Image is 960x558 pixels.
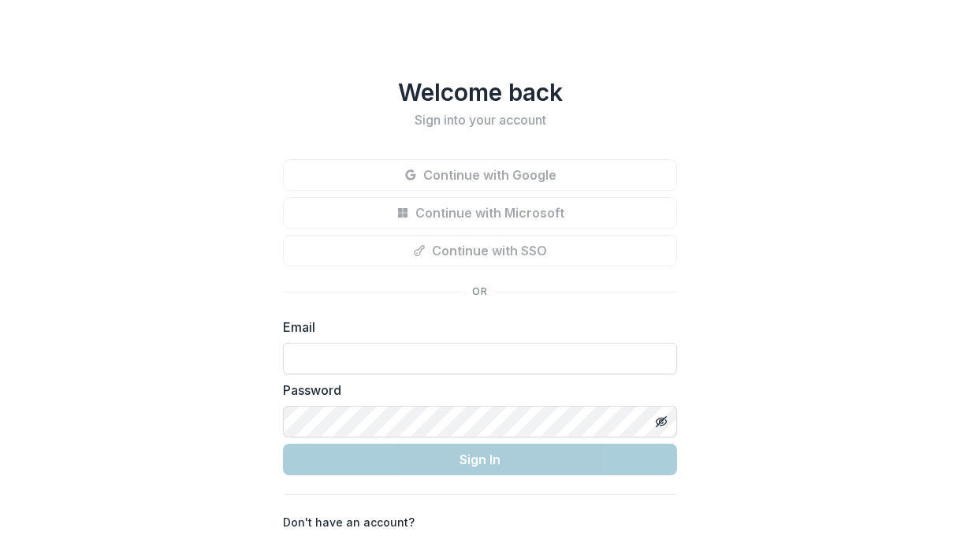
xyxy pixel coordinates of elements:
button: Continue with Microsoft [283,197,677,229]
h2: Sign into your account [283,113,677,128]
p: Don't have an account? [283,514,415,530]
label: Email [283,318,668,337]
button: Continue with Google [283,159,677,191]
button: Continue with SSO [283,235,677,266]
button: Sign In [283,444,677,475]
button: Toggle password visibility [649,409,674,434]
label: Password [283,381,668,400]
h1: Welcome back [283,78,677,106]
